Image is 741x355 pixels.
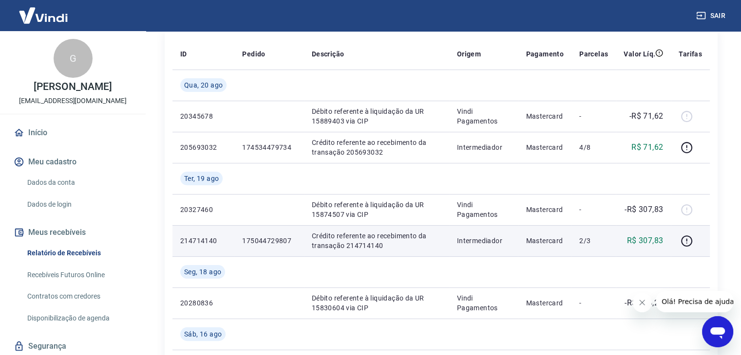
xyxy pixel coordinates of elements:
p: -R$ 71,62 [629,110,664,122]
p: Pedido [242,49,265,59]
p: Valor Líq. [624,49,655,59]
p: 20327460 [180,205,227,214]
p: Mastercard [526,111,564,121]
p: Vindi Pagamentos [457,200,511,219]
a: Dados de login [23,195,134,214]
p: Mastercard [526,205,564,214]
p: Débito referente à liquidação da UR 15874507 via CIP [312,200,441,219]
p: Crédito referente ao recebimento da transação 205693032 [312,138,441,157]
p: - [579,205,608,214]
p: Débito referente à liquidação da UR 15889403 via CIP [312,106,441,126]
p: Vindi Pagamentos [457,293,511,313]
iframe: Botão para abrir a janela de mensagens [702,316,733,347]
span: Olá! Precisa de ajuda? [6,7,82,15]
span: Seg, 18 ago [184,267,221,277]
p: Tarifas [679,49,702,59]
p: 205693032 [180,142,227,152]
iframe: Mensagem da empresa [656,291,733,312]
span: Qua, 20 ago [184,80,223,90]
p: Descrição [312,49,344,59]
p: 214714140 [180,236,227,246]
p: Mastercard [526,236,564,246]
a: Dados da conta [23,173,134,193]
span: Sáb, 16 ago [184,329,222,339]
p: Pagamento [526,49,564,59]
p: 175044729807 [242,236,296,246]
p: - [579,111,608,121]
p: Mastercard [526,298,564,308]
p: Vindi Pagamentos [457,106,511,126]
p: Intermediador [457,236,511,246]
p: 174534479734 [242,142,296,152]
a: Início [12,122,134,143]
a: Disponibilização de agenda [23,308,134,328]
p: R$ 71,62 [631,142,663,153]
img: Vindi [12,0,75,30]
p: -R$ 126,27 [625,297,663,309]
button: Meus recebíveis [12,222,134,243]
div: G [54,39,93,78]
p: -R$ 307,83 [625,204,663,215]
a: Contratos com credores [23,286,134,306]
p: 2/3 [579,236,608,246]
p: - [579,298,608,308]
p: Intermediador [457,142,511,152]
p: [PERSON_NAME] [34,82,112,92]
p: [EMAIL_ADDRESS][DOMAIN_NAME] [19,96,127,106]
span: Ter, 19 ago [184,174,219,183]
p: Origem [457,49,481,59]
p: ID [180,49,187,59]
p: Débito referente à liquidação da UR 15830604 via CIP [312,293,441,313]
p: 20280836 [180,298,227,308]
p: 20345678 [180,111,227,121]
button: Meu cadastro [12,151,134,173]
a: Relatório de Recebíveis [23,243,134,263]
p: R$ 307,83 [627,235,664,247]
a: Recebíveis Futuros Online [23,265,134,285]
p: Parcelas [579,49,608,59]
button: Sair [694,7,729,25]
p: 4/8 [579,142,608,152]
p: Crédito referente ao recebimento da transação 214714140 [312,231,441,250]
p: Mastercard [526,142,564,152]
iframe: Fechar mensagem [632,293,652,312]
